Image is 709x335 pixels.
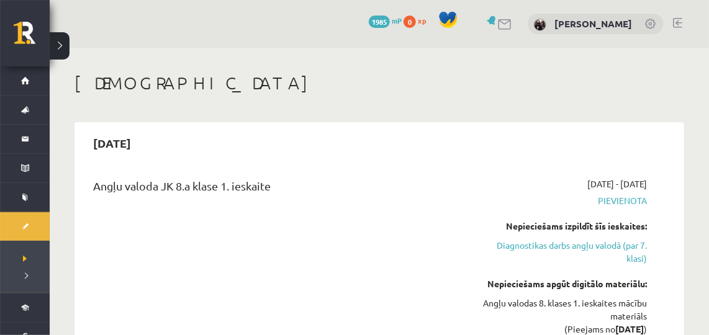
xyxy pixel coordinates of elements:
a: [PERSON_NAME] [554,17,632,30]
strong: [DATE] [615,323,644,334]
div: Nepieciešams izpildīt šīs ieskaites: [475,220,647,233]
span: Pievienota [475,194,647,207]
div: Angļu valoda JK 8.a klase 1. ieskaite [93,177,456,200]
div: Nepieciešams apgūt digitālo materiālu: [475,277,647,290]
span: [DATE] - [DATE] [587,177,647,190]
a: 1985 mP [369,16,402,25]
a: Rīgas 1. Tālmācības vidusskola [14,22,50,53]
h2: [DATE] [81,128,143,158]
span: 1985 [369,16,390,28]
span: 0 [404,16,416,28]
span: mP [392,16,402,25]
h1: [DEMOGRAPHIC_DATA] [75,73,684,94]
img: Rolands Lokmanis [534,19,546,31]
a: Diagnostikas darbs angļu valodā (par 7. klasi) [475,239,647,265]
span: xp [418,16,426,25]
a: 0 xp [404,16,432,25]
